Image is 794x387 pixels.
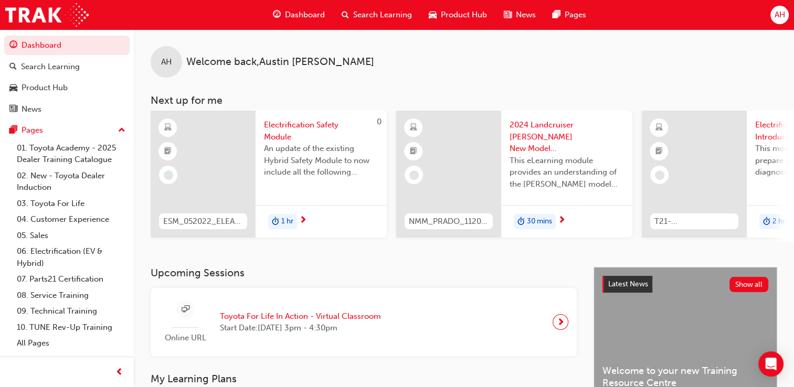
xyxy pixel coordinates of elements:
span: pages-icon [553,8,560,21]
a: 04. Customer Experience [13,211,130,228]
a: Latest NewsShow all [602,276,768,293]
span: Toyota For Life In Action - Virtual Classroom [220,310,381,322]
a: 08. Service Training [13,287,130,304]
span: 30 mins [527,216,552,228]
span: Product Hub [441,9,487,21]
span: Latest News [608,279,648,288]
div: Pages [22,124,43,136]
span: booktick-icon [655,145,663,158]
span: ESM_052022_ELEARN [163,216,243,228]
span: AH [774,9,785,21]
span: search-icon [9,62,17,72]
span: 2 hrs [772,216,788,228]
a: search-iconSearch Learning [333,4,420,26]
a: 02. New - Toyota Dealer Induction [13,168,130,196]
a: 10. TUNE Rev-Up Training [13,319,130,336]
button: Pages [4,121,130,140]
span: news-icon [9,105,17,114]
span: next-icon [557,315,565,329]
a: 05. Sales [13,228,130,244]
span: sessionType_ONLINE_URL-icon [182,303,189,316]
a: car-iconProduct Hub [420,4,495,26]
a: 09. Technical Training [13,303,130,319]
a: Online URLToyota For Life In Action - Virtual ClassroomStart Date:[DATE] 3pm - 4:30pm [159,296,568,348]
a: Search Learning [4,57,130,77]
a: 07. Parts21 Certification [13,271,130,287]
a: NMM_PRADO_112024_MODULE_12024 Landcruiser [PERSON_NAME] New Model Mechanisms - Model Outline 1Thi... [396,111,632,238]
button: DashboardSearch LearningProduct HubNews [4,34,130,121]
span: learningResourceType_ELEARNING-icon [655,121,663,135]
h3: Next up for me [134,94,794,106]
span: T21-FOD_HVIS_PREREQ [654,216,734,228]
a: pages-iconPages [544,4,595,26]
button: Show all [729,277,769,292]
span: learningResourceType_ELEARNING-icon [164,121,172,135]
a: News [4,100,130,119]
a: news-iconNews [495,4,544,26]
span: 0 [377,117,382,126]
a: 06. Electrification (EV & Hybrid) [13,243,130,271]
span: This eLearning module provides an understanding of the [PERSON_NAME] model line-up and its Katash... [510,155,624,190]
span: 1 hr [281,216,293,228]
span: booktick-icon [410,145,417,158]
span: pages-icon [9,126,17,135]
span: duration-icon [272,215,279,229]
img: Trak [5,3,89,27]
span: learningRecordVerb_NONE-icon [164,170,173,180]
button: AH [770,6,789,24]
span: next-icon [299,216,307,225]
div: News [22,103,41,115]
h3: Upcoming Sessions [151,267,577,279]
span: next-icon [558,216,566,225]
span: search-icon [342,8,349,21]
a: Dashboard [4,36,130,55]
span: prev-icon [115,366,123,379]
span: NMM_PRADO_112024_MODULE_1 [409,216,489,228]
span: learningResourceType_ELEARNING-icon [410,121,417,135]
span: duration-icon [763,215,770,229]
span: Electrification Safety Module [264,119,378,143]
div: Product Hub [22,82,68,94]
span: Online URL [159,332,211,344]
span: car-icon [9,83,17,93]
span: news-icon [504,8,512,21]
a: 03. Toyota For Life [13,196,130,212]
span: An update of the existing Hybrid Safety Module to now include all the following electrification v... [264,143,378,178]
div: Search Learning [21,61,80,73]
span: Start Date: [DATE] 3pm - 4:30pm [220,322,381,334]
span: up-icon [118,124,125,137]
a: All Pages [13,335,130,351]
span: car-icon [429,8,437,21]
span: Dashboard [285,9,325,21]
a: Product Hub [4,78,130,98]
span: Pages [565,9,586,21]
span: guage-icon [9,41,17,50]
span: Welcome back , Austin [PERSON_NAME] [186,56,374,68]
span: guage-icon [273,8,281,21]
span: News [516,9,536,21]
a: guage-iconDashboard [264,4,333,26]
a: 01. Toyota Academy - 2025 Dealer Training Catalogue [13,140,130,168]
h3: My Learning Plans [151,373,577,385]
div: Open Intercom Messenger [758,351,784,377]
span: learningRecordVerb_NONE-icon [655,170,664,180]
span: 2024 Landcruiser [PERSON_NAME] New Model Mechanisms - Model Outline 1 [510,119,624,155]
span: AH [161,56,172,68]
span: learningRecordVerb_NONE-icon [409,170,419,180]
span: Search Learning [353,9,412,21]
span: duration-icon [517,215,525,229]
span: booktick-icon [164,145,172,158]
a: 0ESM_052022_ELEARNElectrification Safety ModuleAn update of the existing Hybrid Safety Module to ... [151,111,387,238]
